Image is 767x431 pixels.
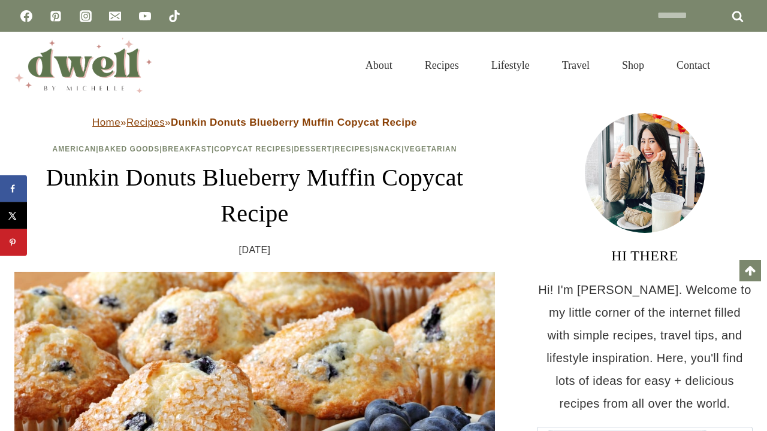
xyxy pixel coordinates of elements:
[349,44,726,86] nav: Primary Navigation
[660,44,726,86] a: Contact
[44,4,68,28] a: Pinterest
[99,145,160,153] a: Baked Goods
[133,4,157,28] a: YouTube
[475,44,546,86] a: Lifestyle
[294,145,333,153] a: Dessert
[214,145,291,153] a: Copycat Recipes
[239,241,271,259] time: [DATE]
[546,44,606,86] a: Travel
[103,4,127,28] a: Email
[14,4,38,28] a: Facebook
[92,117,120,128] a: Home
[739,260,761,281] a: Scroll to top
[14,38,152,93] img: DWELL by michelle
[171,117,417,128] strong: Dunkin Donuts Blueberry Muffin Copycat Recipe
[606,44,660,86] a: Shop
[53,145,457,153] span: | | | | | | |
[126,117,165,128] a: Recipes
[92,117,417,128] span: » »
[732,55,753,75] button: View Search Form
[162,145,212,153] a: Breakfast
[537,245,753,266] h3: HI THERE
[537,278,753,415] p: Hi! I'm [PERSON_NAME]. Welcome to my little corner of the internet filled with simple recipes, tr...
[335,145,371,153] a: Recipes
[53,145,96,153] a: American
[409,44,475,86] a: Recipes
[14,160,495,232] h1: Dunkin Donuts Blueberry Muffin Copycat Recipe
[349,44,409,86] a: About
[404,145,457,153] a: Vegetarian
[162,4,186,28] a: TikTok
[74,4,98,28] a: Instagram
[373,145,402,153] a: Snack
